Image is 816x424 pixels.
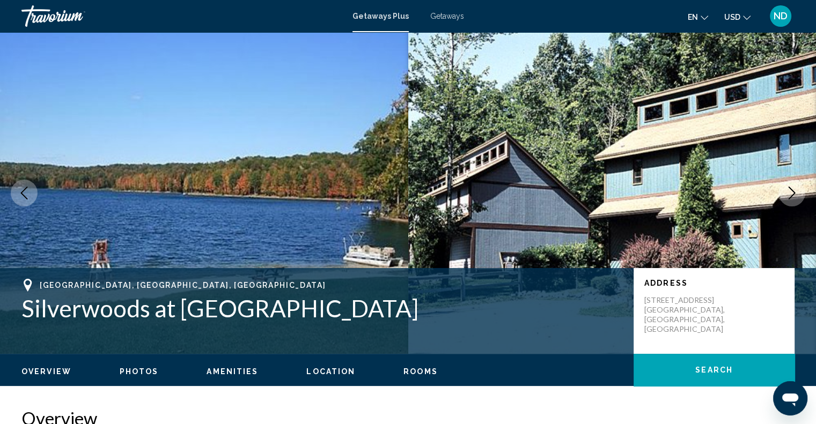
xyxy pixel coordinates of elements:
span: ND [774,11,788,21]
a: Getaways Plus [352,12,409,20]
button: Location [306,367,355,376]
button: User Menu [767,5,795,27]
button: Previous image [11,180,38,206]
button: Overview [21,367,71,376]
span: USD [724,13,740,21]
span: Rooms [403,367,438,376]
span: Overview [21,367,71,376]
a: Getaways [430,12,464,20]
span: Amenities [207,367,258,376]
iframe: Button to launch messaging window [773,381,807,415]
p: [STREET_ADDRESS] [GEOGRAPHIC_DATA], [GEOGRAPHIC_DATA], [GEOGRAPHIC_DATA] [644,295,730,334]
a: Travorium [21,5,342,27]
button: Next image [778,180,805,206]
span: Search [695,366,733,375]
button: Photos [120,367,159,376]
span: Location [306,367,355,376]
button: Search [634,354,795,386]
button: Change language [688,9,708,25]
button: Rooms [403,367,438,376]
button: Amenities [207,367,258,376]
span: en [688,13,698,21]
p: Address [644,279,784,287]
h1: Silverwoods at [GEOGRAPHIC_DATA] [21,294,623,322]
span: Photos [120,367,159,376]
span: [GEOGRAPHIC_DATA], [GEOGRAPHIC_DATA], [GEOGRAPHIC_DATA] [40,281,326,289]
button: Change currency [724,9,751,25]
